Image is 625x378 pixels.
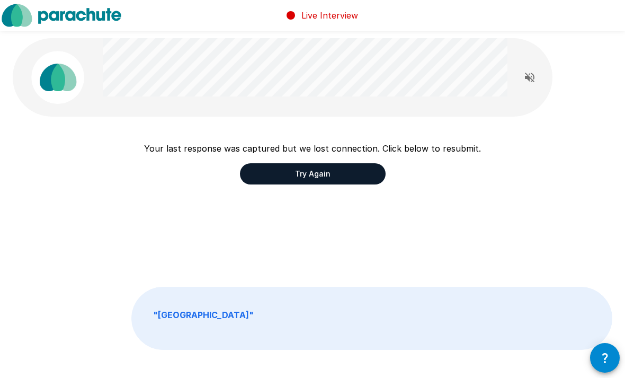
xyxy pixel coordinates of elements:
button: Read questions aloud [519,67,540,88]
p: Your last response was captured but we lost connection. Click below to resubmit. [144,142,481,155]
button: Try Again [240,163,386,184]
b: " [GEOGRAPHIC_DATA] " [153,310,254,320]
p: Live Interview [301,9,358,22]
img: parachute_avatar.png [31,51,84,104]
